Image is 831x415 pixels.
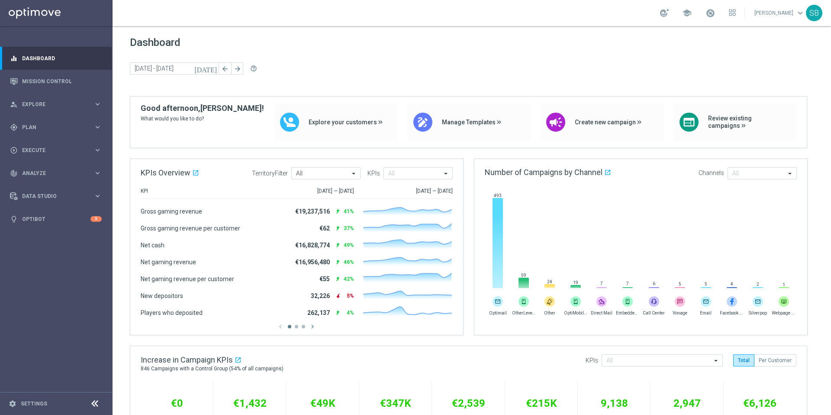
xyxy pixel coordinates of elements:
button: lightbulb Optibot 5 [10,216,102,223]
div: Execute [10,146,93,154]
div: Plan [10,123,93,131]
div: Explore [10,101,93,108]
div: Optibot [10,207,102,230]
a: Mission Control [22,70,102,93]
button: play_circle_outline Execute keyboard_arrow_right [10,147,102,154]
a: [PERSON_NAME]keyboard_arrow_down [754,6,806,19]
button: track_changes Analyze keyboard_arrow_right [10,170,102,177]
i: keyboard_arrow_right [93,146,102,154]
div: 5 [90,216,102,222]
span: Analyze [22,171,93,176]
span: school [682,8,692,18]
a: Optibot [22,207,90,230]
div: Analyze [10,169,93,177]
button: person_search Explore keyboard_arrow_right [10,101,102,108]
i: settings [9,400,16,408]
span: keyboard_arrow_down [796,8,805,18]
i: lightbulb [10,215,18,223]
span: Plan [22,125,93,130]
i: keyboard_arrow_right [93,123,102,131]
button: equalizer Dashboard [10,55,102,62]
button: gps_fixed Plan keyboard_arrow_right [10,124,102,131]
i: track_changes [10,169,18,177]
button: Mission Control [10,78,102,85]
i: person_search [10,101,18,108]
button: Data Studio keyboard_arrow_right [10,193,102,200]
div: SB [806,5,822,21]
span: Explore [22,102,93,107]
div: Data Studio [10,192,93,200]
i: keyboard_arrow_right [93,100,102,108]
a: Settings [21,401,47,406]
div: Dashboard [10,47,102,70]
a: Dashboard [22,47,102,70]
span: Data Studio [22,194,93,199]
div: Mission Control [10,70,102,93]
i: keyboard_arrow_right [93,169,102,177]
i: keyboard_arrow_right [93,192,102,200]
i: play_circle_outline [10,146,18,154]
i: gps_fixed [10,123,18,131]
i: equalizer [10,55,18,62]
span: Execute [22,148,93,153]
